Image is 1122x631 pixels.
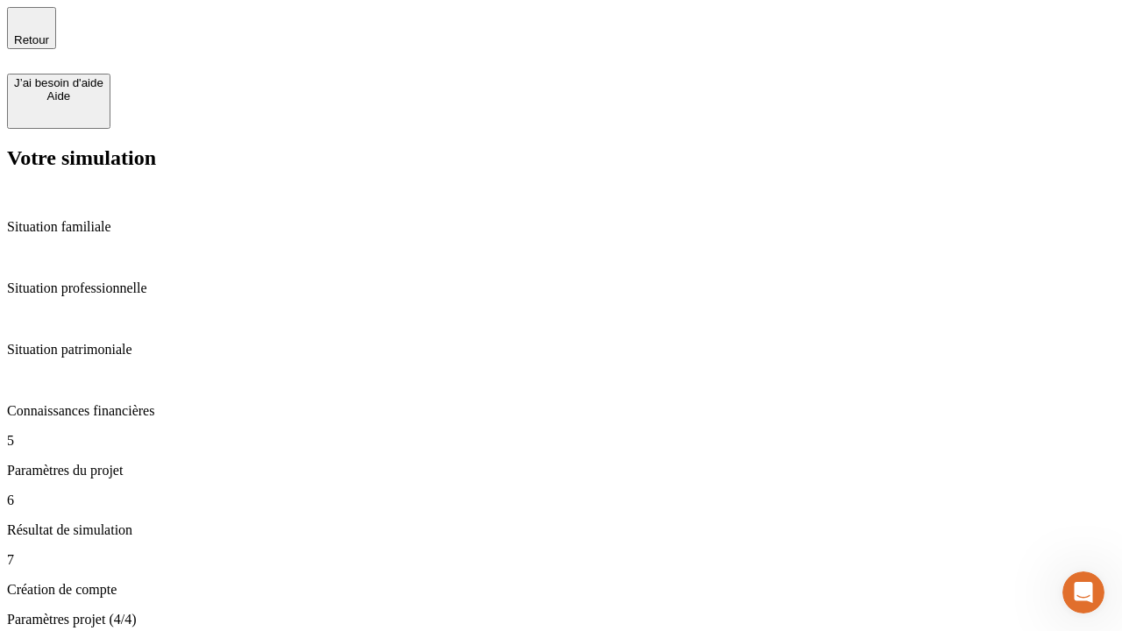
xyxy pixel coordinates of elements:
p: Paramètres projet (4/4) [7,612,1115,627]
button: J’ai besoin d'aideAide [7,74,110,129]
p: Situation patrimoniale [7,342,1115,358]
span: Retour [14,33,49,46]
h2: Votre simulation [7,146,1115,170]
p: Résultat de simulation [7,522,1115,538]
div: J’ai besoin d'aide [14,76,103,89]
p: 7 [7,552,1115,568]
p: 5 [7,433,1115,449]
p: Création de compte [7,582,1115,598]
button: Retour [7,7,56,49]
p: Connaissances financières [7,403,1115,419]
p: Situation professionnelle [7,280,1115,296]
p: Paramètres du projet [7,463,1115,479]
p: Situation familiale [7,219,1115,235]
iframe: Intercom live chat [1062,571,1104,613]
div: Aide [14,89,103,103]
p: 6 [7,493,1115,508]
